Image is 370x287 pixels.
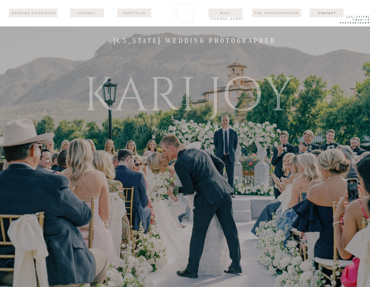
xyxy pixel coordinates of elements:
a: Meet [PERSON_NAME] [211,11,241,16]
a: wedding experience [11,11,57,16]
a: journal [72,11,102,16]
a: For Photographers [252,11,301,16]
a: [US_STATE] WEdding Photographer [330,16,370,26]
a: Contact [306,11,349,16]
a: Portfolio [119,11,149,16]
h1: [US_STATE] wedding photographer [110,37,280,44]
